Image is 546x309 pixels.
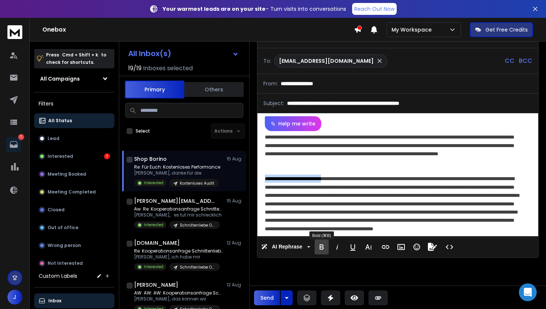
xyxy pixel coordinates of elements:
[144,180,163,186] p: Interested
[7,290,22,305] button: J
[6,137,21,152] a: 1
[48,207,65,213] p: Closed
[128,64,142,73] span: 19 / 19
[134,206,223,212] p: Aw: Re: Kooperationsanfrage Schnittenliebe x
[134,197,216,205] h1: [PERSON_NAME][EMAIL_ADDRESS][PERSON_NAME][DOMAIN_NAME]
[180,180,214,186] p: Kostenloses Audit
[144,222,163,228] p: Interested
[163,5,346,13] p: – Turn visits into conversations
[34,293,114,308] button: Inbox
[136,128,150,134] label: Select
[354,5,394,13] p: Reach Out Now
[260,240,312,254] button: AI Rephrase
[122,46,245,61] button: All Inbox(s)
[7,25,22,39] img: logo
[34,113,114,128] button: All Status
[143,64,193,73] h3: Inboxes selected
[519,56,532,65] p: BCC
[134,239,180,247] h1: [DOMAIN_NAME]
[34,167,114,182] button: Meeting Booked
[134,155,167,163] h1: Shop Borino
[391,26,435,33] p: My Workspace
[39,272,77,280] h3: Custom Labels
[34,98,114,109] h3: Filters
[227,240,243,246] p: 12 Aug
[263,100,284,107] p: Subject:
[470,22,533,37] button: Get Free Credits
[134,164,220,170] p: Re: Für Euch: Kostenloses Performance
[134,212,223,218] p: [PERSON_NAME], es tut mir schrecklich
[48,225,78,231] p: Out of office
[227,282,243,288] p: 12 Aug
[61,51,99,59] span: Cmd + Shift + k
[34,202,114,217] button: Closed
[309,231,334,240] div: Bold (⌘B)
[48,153,73,159] p: Interested
[485,26,528,33] p: Get Free Credits
[42,25,354,34] h1: Onebox
[425,240,439,254] button: Signature
[394,240,408,254] button: Insert Image (⌘P)
[46,51,106,66] p: Press to check for shortcuts.
[263,80,278,87] p: From:
[144,264,163,270] p: Interested
[134,281,178,289] h1: [PERSON_NAME]
[48,189,96,195] p: Meeting Completed
[410,240,424,254] button: Emoticons
[227,198,243,204] p: 15 Aug
[134,248,223,254] p: Re: Kooperationsanfrage Schnittenliebe x[PERSON_NAME]
[104,153,110,159] div: 1
[48,171,86,177] p: Meeting Booked
[442,240,456,254] button: Code View
[40,75,80,82] h1: All Campaigns
[263,57,271,65] p: To:
[48,260,83,266] p: Not Interested
[519,283,537,301] div: Open Intercom Messenger
[48,298,61,304] p: Inbox
[48,136,59,142] p: Lead
[34,149,114,164] button: Interested1
[134,254,223,260] p: [PERSON_NAME], ich habe mir
[352,3,397,15] a: Reach Out Now
[163,5,266,13] strong: Your warmest leads are on your site
[128,50,171,57] h1: All Inbox(s)
[270,244,304,250] span: AI Rephrase
[180,264,215,270] p: Schnittenliebe Outreach (Bereits kontaktiert)
[254,290,280,305] button: Send
[34,71,114,86] button: All Campaigns
[279,57,374,65] p: [EMAIL_ADDRESS][DOMAIN_NAME]
[184,81,244,98] button: Others
[361,240,376,254] button: More Text
[34,238,114,253] button: Wrong person
[180,222,215,228] p: Schnittenliebe Outreach (Bereits kontaktiert)
[34,256,114,271] button: Not Interested
[505,56,514,65] p: CC
[125,81,184,98] button: Primary
[134,170,220,176] p: [PERSON_NAME], danke für die
[34,185,114,199] button: Meeting Completed
[265,116,321,131] button: Help me write
[134,290,223,296] p: AW: AW: AW: Kooperationsanfrage Schnittenliebe
[18,134,24,140] p: 1
[134,296,223,302] p: [PERSON_NAME], das können wir
[34,220,114,235] button: Out of office
[48,243,81,248] p: Wrong person
[227,156,243,162] p: 15 Aug
[48,118,72,124] p: All Status
[34,131,114,146] button: Lead
[378,240,393,254] button: Insert Link (⌘K)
